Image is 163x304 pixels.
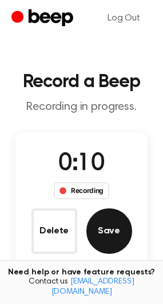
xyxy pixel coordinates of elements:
[11,7,76,30] a: Beep
[51,278,134,296] a: [EMAIL_ADDRESS][DOMAIN_NAME]
[54,182,109,199] div: Recording
[86,208,132,254] button: Save Audio Record
[9,100,154,114] p: Recording in progress.
[7,277,156,297] span: Contact us
[31,208,77,254] button: Delete Audio Record
[96,5,152,32] a: Log Out
[9,73,154,91] h1: Record a Beep
[58,152,104,176] span: 0:10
